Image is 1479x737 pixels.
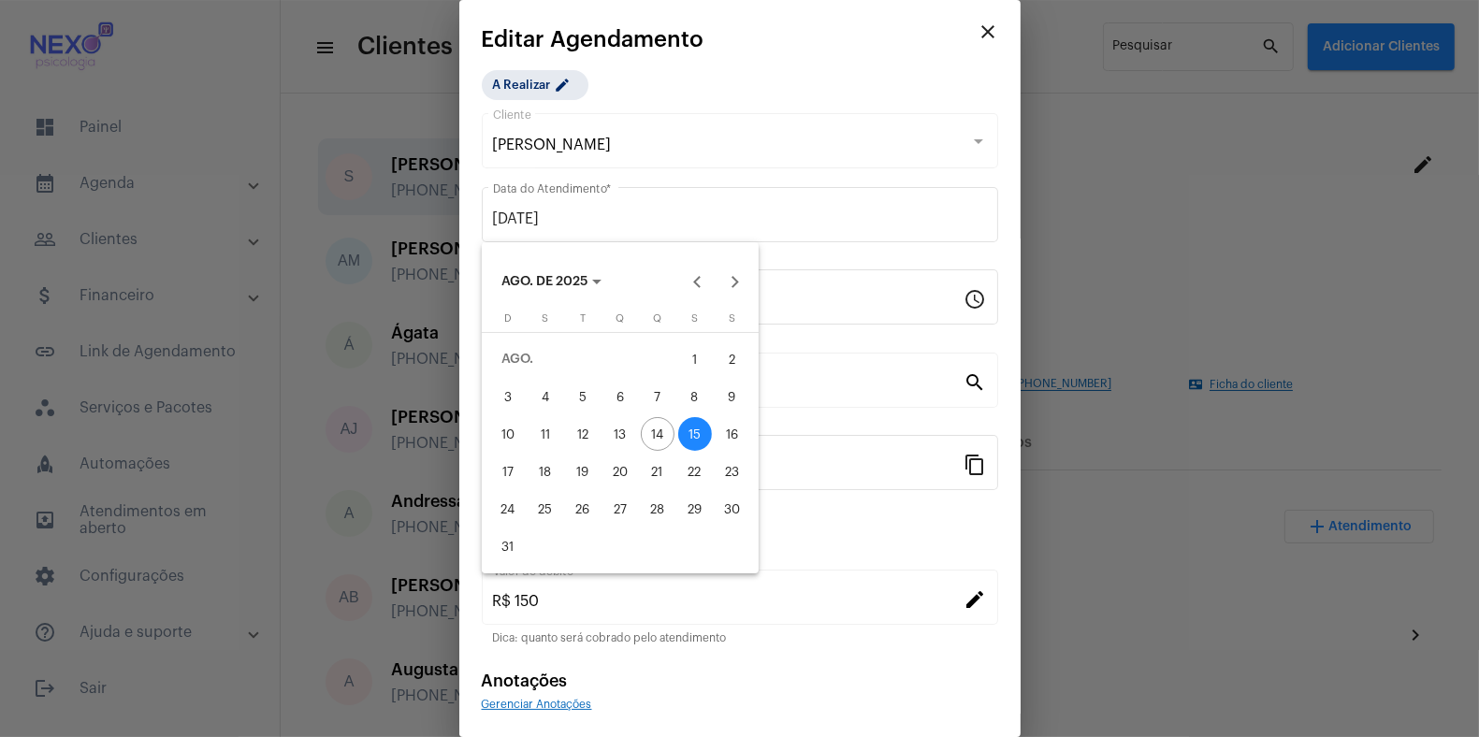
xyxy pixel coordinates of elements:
button: 29 de agosto de 2025 [676,490,714,527]
div: 11 [529,417,562,451]
div: 25 [529,492,562,526]
button: 10 de agosto de 2025 [489,415,527,453]
div: 13 [603,417,637,451]
div: 29 [678,492,712,526]
span: T [580,313,586,324]
button: 17 de agosto de 2025 [489,453,527,490]
button: 5 de agosto de 2025 [564,378,602,415]
div: 10 [491,417,525,451]
div: 5 [566,380,600,413]
span: S [729,313,735,324]
button: 20 de agosto de 2025 [602,453,639,490]
div: 15 [678,417,712,451]
button: 13 de agosto de 2025 [602,415,639,453]
button: 4 de agosto de 2025 [527,378,564,415]
div: 19 [566,455,600,488]
div: 9 [716,380,749,413]
div: 7 [641,380,674,413]
button: 19 de agosto de 2025 [564,453,602,490]
div: 21 [641,455,674,488]
span: S [542,313,548,324]
div: 12 [566,417,600,451]
div: 26 [566,492,600,526]
div: 17 [491,455,525,488]
div: 27 [603,492,637,526]
div: 4 [529,380,562,413]
button: Next month [716,263,753,300]
button: 7 de agosto de 2025 [639,378,676,415]
td: AGO. [489,340,676,378]
div: 28 [641,492,674,526]
div: 16 [716,417,749,451]
button: 27 de agosto de 2025 [602,490,639,527]
button: 16 de agosto de 2025 [714,415,751,453]
span: AGO. DE 2025 [501,276,587,289]
button: 3 de agosto de 2025 [489,378,527,415]
button: 23 de agosto de 2025 [714,453,751,490]
button: 9 de agosto de 2025 [714,378,751,415]
button: 30 de agosto de 2025 [714,490,751,527]
button: 15 de agosto de 2025 [676,415,714,453]
div: 6 [603,380,637,413]
button: 14 de agosto de 2025 [639,415,676,453]
button: 31 de agosto de 2025 [489,527,527,565]
button: 28 de agosto de 2025 [639,490,676,527]
button: 21 de agosto de 2025 [639,453,676,490]
button: 2 de agosto de 2025 [714,340,751,378]
div: 1 [678,342,712,376]
span: Q [653,313,661,324]
span: S [691,313,698,324]
div: 8 [678,380,712,413]
button: 22 de agosto de 2025 [676,453,714,490]
button: 18 de agosto de 2025 [527,453,564,490]
button: Previous month [678,263,716,300]
div: 20 [603,455,637,488]
div: 23 [716,455,749,488]
div: 14 [641,417,674,451]
div: 2 [716,342,749,376]
button: 11 de agosto de 2025 [527,415,564,453]
div: 30 [716,492,749,526]
button: 12 de agosto de 2025 [564,415,602,453]
button: 25 de agosto de 2025 [527,490,564,527]
span: D [504,313,512,324]
div: 3 [491,380,525,413]
button: 6 de agosto de 2025 [602,378,639,415]
button: 1 de agosto de 2025 [676,340,714,378]
div: 31 [491,529,525,563]
div: 24 [491,492,525,526]
div: 18 [529,455,562,488]
span: Q [616,313,624,324]
div: 22 [678,455,712,488]
button: 24 de agosto de 2025 [489,490,527,527]
button: 8 de agosto de 2025 [676,378,714,415]
button: Choose month and year [486,263,616,300]
button: 26 de agosto de 2025 [564,490,602,527]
